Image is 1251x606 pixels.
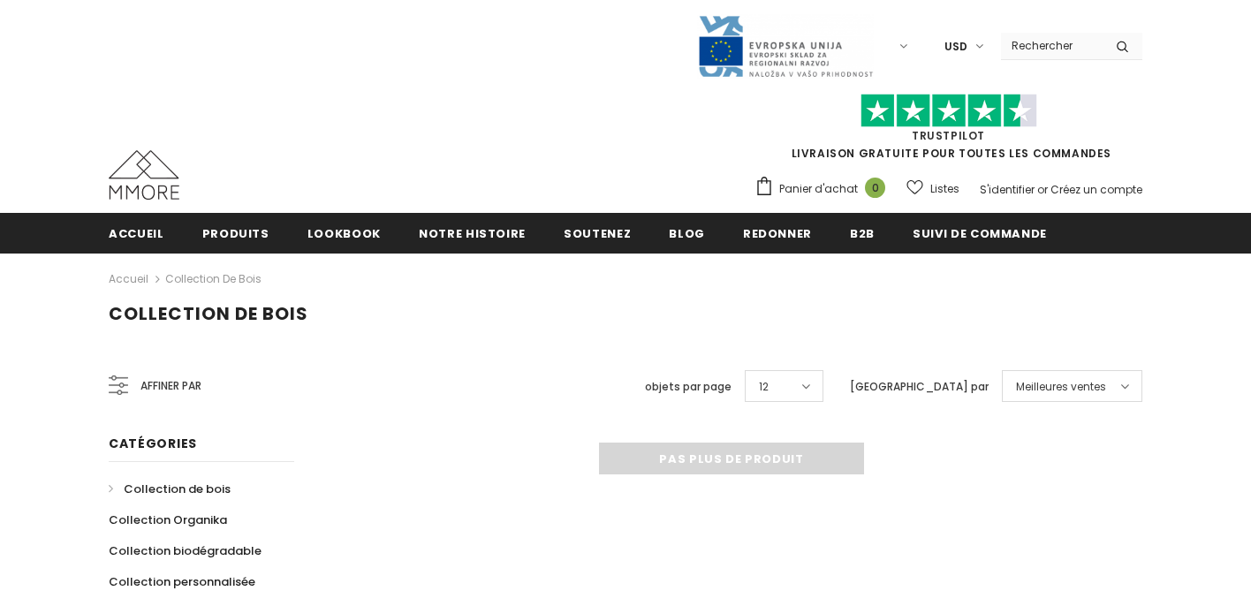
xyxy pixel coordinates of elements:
[850,213,875,253] a: B2B
[140,376,201,396] span: Affiner par
[109,473,231,504] a: Collection de bois
[913,213,1047,253] a: Suivi de commande
[1050,182,1142,197] a: Créez un compte
[419,213,526,253] a: Notre histoire
[1016,378,1106,396] span: Meilleures ventes
[109,504,227,535] a: Collection Organika
[669,213,705,253] a: Blog
[759,378,769,396] span: 12
[202,213,269,253] a: Produits
[109,511,227,528] span: Collection Organika
[645,378,732,396] label: objets par page
[109,213,164,253] a: Accueil
[850,378,989,396] label: [GEOGRAPHIC_DATA] par
[109,150,179,200] img: Cas MMORE
[109,566,255,597] a: Collection personnalisée
[1037,182,1048,197] span: or
[743,225,812,242] span: Redonner
[307,213,381,253] a: Lookbook
[944,38,967,56] span: USD
[109,225,164,242] span: Accueil
[779,180,858,198] span: Panier d'achat
[109,301,308,326] span: Collection de bois
[913,225,1047,242] span: Suivi de commande
[980,182,1035,197] a: S'identifier
[743,213,812,253] a: Redonner
[906,173,959,204] a: Listes
[564,225,631,242] span: soutenez
[165,271,262,286] a: Collection de bois
[912,128,985,143] a: TrustPilot
[564,213,631,253] a: soutenez
[754,102,1142,161] span: LIVRAISON GRATUITE POUR TOUTES LES COMMANDES
[109,435,197,452] span: Catégories
[419,225,526,242] span: Notre histoire
[109,573,255,590] span: Collection personnalisée
[697,14,874,79] img: Javni Razpis
[307,225,381,242] span: Lookbook
[202,225,269,242] span: Produits
[865,178,885,198] span: 0
[109,542,262,559] span: Collection biodégradable
[930,180,959,198] span: Listes
[124,481,231,497] span: Collection de bois
[754,176,894,202] a: Panier d'achat 0
[669,225,705,242] span: Blog
[697,38,874,53] a: Javni Razpis
[861,94,1037,128] img: Faites confiance aux étoiles pilotes
[109,535,262,566] a: Collection biodégradable
[850,225,875,242] span: B2B
[109,269,148,290] a: Accueil
[1001,33,1103,58] input: Search Site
